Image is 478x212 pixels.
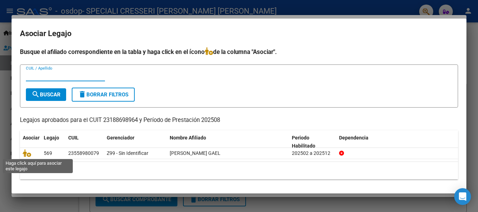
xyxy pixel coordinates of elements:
span: Periodo Habilitado [292,135,315,149]
mat-icon: search [31,90,40,98]
span: Legajo [44,135,59,141]
span: CUIL [68,135,79,141]
span: Gerenciador [107,135,134,141]
span: Z99 - Sin Identificar [107,150,148,156]
mat-icon: delete [78,90,86,98]
datatable-header-cell: Asociar [20,130,41,153]
div: 1 registros [20,162,458,179]
span: Buscar [31,91,61,98]
div: 23558980079 [68,149,99,157]
datatable-header-cell: Nombre Afiliado [167,130,289,153]
button: Buscar [26,88,66,101]
datatable-header-cell: Legajo [41,130,65,153]
datatable-header-cell: Gerenciador [104,130,167,153]
span: 569 [44,150,52,156]
button: Borrar Filtros [72,88,135,102]
p: Legajos aprobados para el CUIT 23188698964 y Período de Prestación 202508 [20,116,458,125]
span: Asociar [23,135,40,141]
datatable-header-cell: CUIL [65,130,104,153]
h2: Asociar Legajo [20,27,458,40]
datatable-header-cell: Dependencia [336,130,458,153]
datatable-header-cell: Periodo Habilitado [289,130,336,153]
div: 202502 a 202512 [292,149,333,157]
div: Open Intercom Messenger [454,188,471,205]
span: Dependencia [339,135,368,141]
h4: Busque el afiliado correspondiente en la tabla y haga click en el ícono de la columna "Asociar". [20,47,458,56]
span: MISTE TIMOTEO GAEL [170,150,220,156]
span: Nombre Afiliado [170,135,206,141]
span: Borrar Filtros [78,91,128,98]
